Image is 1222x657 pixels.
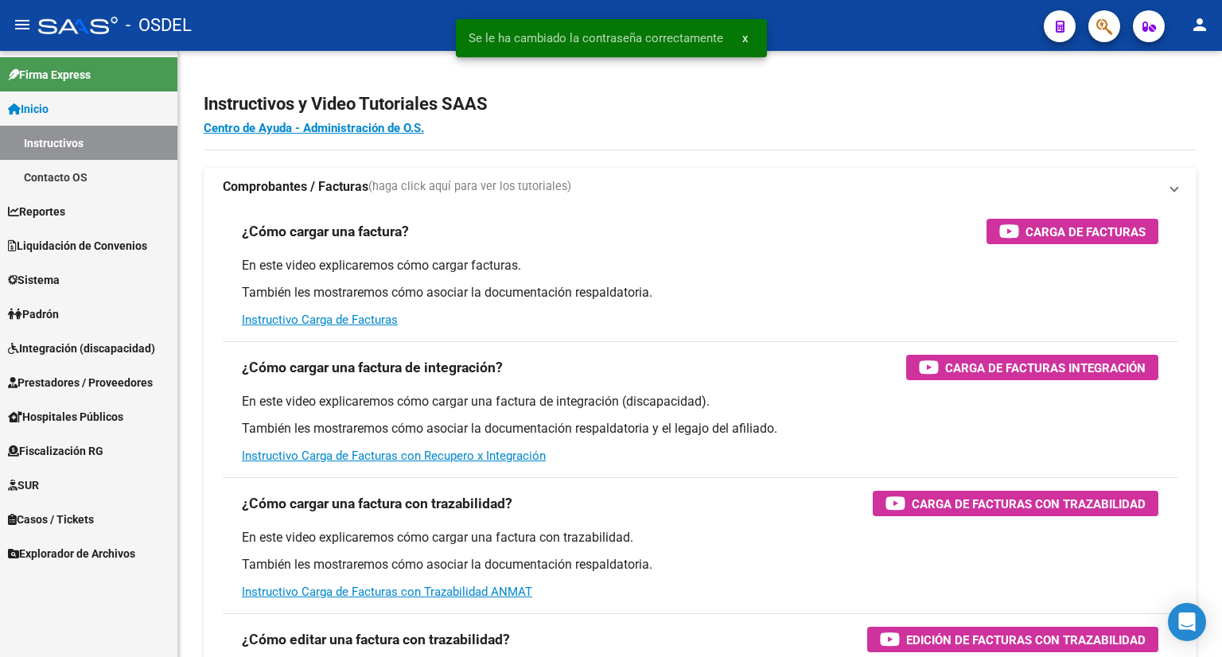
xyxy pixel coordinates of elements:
[1168,603,1206,641] div: Open Intercom Messenger
[242,313,398,327] a: Instructivo Carga de Facturas
[242,393,1158,410] p: En este video explicaremos cómo cargar una factura de integración (discapacidad).
[8,271,60,289] span: Sistema
[8,203,65,220] span: Reportes
[242,492,512,515] h3: ¿Cómo cargar una factura con trazabilidad?
[8,545,135,562] span: Explorador de Archivos
[867,627,1158,652] button: Edición de Facturas con Trazabilidad
[204,168,1197,206] mat-expansion-panel-header: Comprobantes / Facturas(haga click aquí para ver los tutoriales)
[126,8,192,43] span: - OSDEL
[242,585,532,599] a: Instructivo Carga de Facturas con Trazabilidad ANMAT
[242,556,1158,573] p: También les mostraremos cómo asociar la documentación respaldatoria.
[8,374,153,391] span: Prestadores / Proveedores
[469,30,723,46] span: Se le ha cambiado la contraseña correctamente
[368,178,571,196] span: (haga click aquí para ver los tutoriales)
[912,494,1146,514] span: Carga de Facturas con Trazabilidad
[242,449,546,463] a: Instructivo Carga de Facturas con Recupero x Integración
[8,476,39,494] span: SUR
[873,491,1158,516] button: Carga de Facturas con Trazabilidad
[987,219,1158,244] button: Carga de Facturas
[242,529,1158,546] p: En este video explicaremos cómo cargar una factura con trazabilidad.
[730,24,761,52] button: x
[8,511,94,528] span: Casos / Tickets
[1025,222,1146,242] span: Carga de Facturas
[242,220,409,243] h3: ¿Cómo cargar una factura?
[242,420,1158,437] p: También les mostraremos cómo asociar la documentación respaldatoria y el legajo del afiliado.
[1190,15,1209,34] mat-icon: person
[8,66,91,84] span: Firma Express
[242,257,1158,274] p: En este video explicaremos cómo cargar facturas.
[742,31,748,45] span: x
[13,15,32,34] mat-icon: menu
[204,121,424,135] a: Centro de Ayuda - Administración de O.S.
[8,340,155,357] span: Integración (discapacidad)
[906,630,1146,650] span: Edición de Facturas con Trazabilidad
[8,408,123,426] span: Hospitales Públicos
[204,89,1197,119] h2: Instructivos y Video Tutoriales SAAS
[8,100,49,118] span: Inicio
[8,442,103,460] span: Fiscalización RG
[906,355,1158,380] button: Carga de Facturas Integración
[945,358,1146,378] span: Carga de Facturas Integración
[242,628,510,651] h3: ¿Cómo editar una factura con trazabilidad?
[8,237,147,255] span: Liquidación de Convenios
[242,284,1158,301] p: También les mostraremos cómo asociar la documentación respaldatoria.
[8,305,59,323] span: Padrón
[242,356,503,379] h3: ¿Cómo cargar una factura de integración?
[223,178,368,196] strong: Comprobantes / Facturas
